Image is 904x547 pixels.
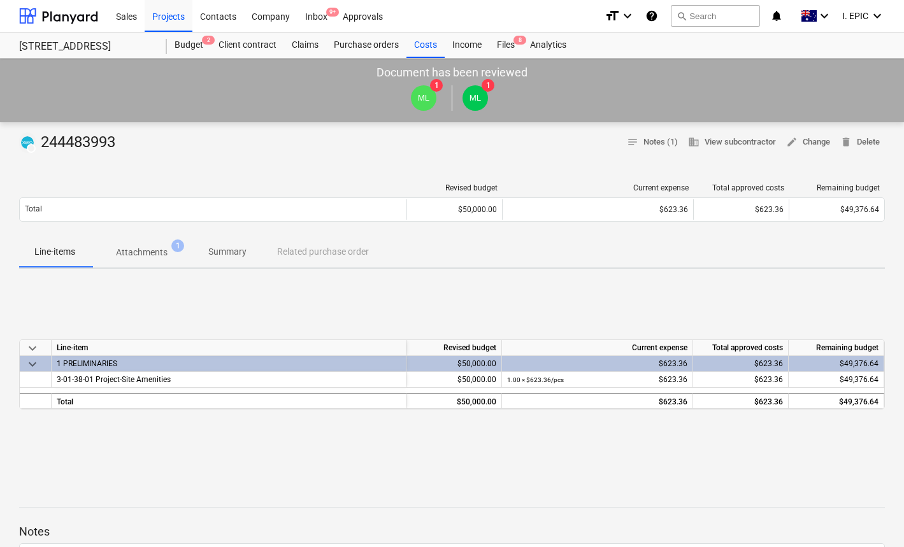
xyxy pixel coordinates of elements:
p: Summary [208,245,247,259]
div: $623.36 [693,356,789,372]
a: Client contract [211,32,284,58]
div: [STREET_ADDRESS] [19,40,152,53]
span: delete [840,136,852,148]
div: Total approved costs [693,340,789,356]
span: 3-01-38-01 Project-Site Amenities [57,375,171,384]
a: Costs [406,32,445,58]
button: Delete [835,132,885,152]
i: Knowledge base [645,8,658,24]
div: $50,000.00 [406,199,502,220]
span: search [677,11,687,21]
span: ML [470,93,482,103]
span: ML [418,93,430,103]
a: Analytics [522,32,574,58]
div: $623.36 [507,356,687,372]
span: notes [627,136,638,148]
span: keyboard_arrow_down [25,357,40,372]
span: View subcontractor [688,135,776,150]
div: Matt Lebon [411,85,436,111]
div: Budget [167,32,211,58]
span: business [688,136,700,148]
span: $49,376.64 [840,205,879,214]
div: $623.36 [693,393,789,409]
span: 1 [430,79,443,92]
a: Income [445,32,489,58]
div: Matt Lebon [463,85,488,111]
img: xero.svg [21,136,34,149]
div: Invoice has been synced with Xero and its status is currently DRAFT [19,132,36,153]
div: $623.36 [693,199,789,220]
span: 8 [513,36,526,45]
span: edit [786,136,798,148]
a: Claims [284,32,326,58]
p: Total [25,204,42,215]
i: notifications [770,8,783,24]
span: I. EPIC [842,11,868,21]
span: keyboard_arrow_down [25,341,40,356]
div: Current expense [508,183,689,192]
p: Document has been reviewed [377,65,527,80]
div: Line-item [52,340,406,356]
span: Change [786,135,830,150]
p: Line-items [34,245,75,259]
span: $623.36 [754,375,783,384]
span: Delete [840,135,880,150]
div: $50,000.00 [406,356,502,372]
div: Revised budget [406,340,502,356]
div: $623.36 [507,394,687,410]
i: format_size [605,8,620,24]
div: $49,376.64 [789,393,884,409]
div: $50,000.00 [406,393,502,409]
i: keyboard_arrow_down [817,8,832,24]
button: Notes (1) [622,132,683,152]
button: Change [781,132,835,152]
div: Remaining budget [794,183,880,192]
div: $49,376.64 [789,356,884,372]
span: 1 [482,79,494,92]
small: 1.00 × $623.36 / pcs [507,376,564,383]
i: keyboard_arrow_down [870,8,885,24]
p: Attachments [116,246,168,259]
div: 244483993 [19,132,120,153]
span: 1 [171,239,184,252]
div: Remaining budget [789,340,884,356]
div: Files [489,32,522,58]
div: 1 PRELIMINARIES [57,356,401,371]
div: Total [52,393,406,409]
iframe: Chat Widget [840,486,904,547]
span: 2 [202,36,215,45]
span: Notes (1) [627,135,678,150]
i: keyboard_arrow_down [620,8,635,24]
button: View subcontractor [683,132,781,152]
div: $623.36 [508,205,688,214]
div: Current expense [502,340,693,356]
a: Budget2 [167,32,211,58]
a: Files8 [489,32,522,58]
div: $623.36 [507,372,687,388]
p: Notes [19,524,885,539]
span: $49,376.64 [840,375,879,384]
a: Purchase orders [326,32,406,58]
div: Revised budget [412,183,498,192]
button: Search [671,5,760,27]
span: 9+ [326,8,339,17]
div: Total approved costs [699,183,784,192]
div: $50,000.00 [406,372,502,388]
